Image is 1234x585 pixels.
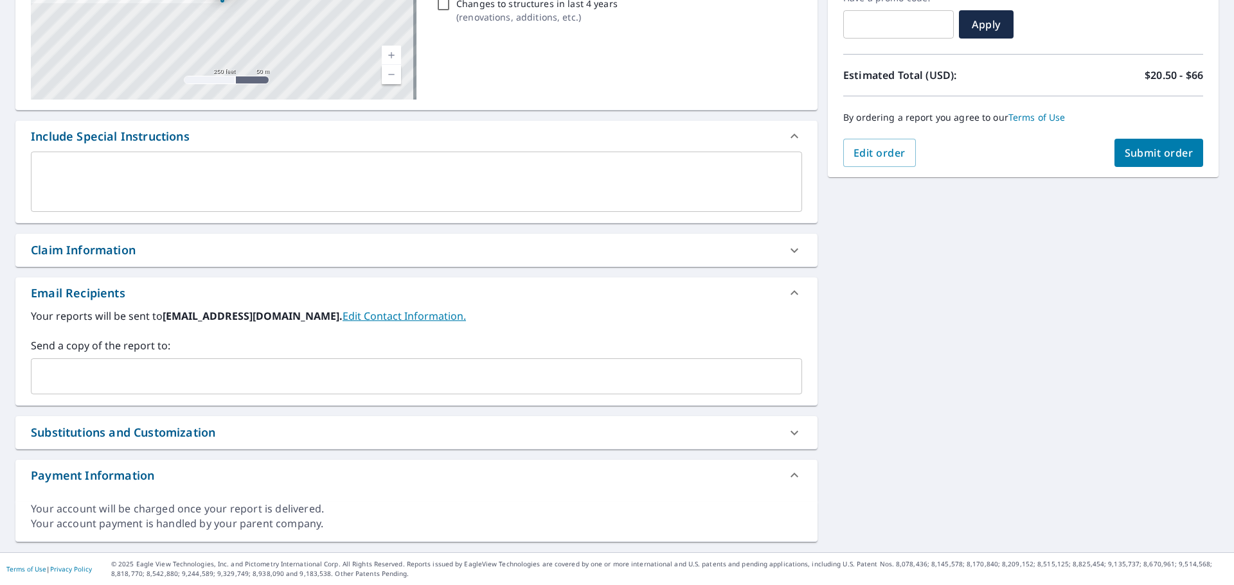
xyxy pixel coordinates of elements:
[6,564,46,573] a: Terms of Use
[1008,111,1066,123] a: Terms of Use
[969,17,1003,31] span: Apply
[31,308,802,324] label: Your reports will be sent to
[31,516,802,531] div: Your account payment is handled by your parent company.
[15,460,818,491] div: Payment Information
[163,309,343,323] b: [EMAIL_ADDRESS][DOMAIN_NAME].
[31,241,136,259] div: Claim Information
[15,234,818,266] div: Claim Information
[843,112,1203,123] p: By ordering a report you agree to our
[959,10,1014,39] button: Apply
[1125,146,1194,160] span: Submit order
[31,128,190,145] div: Include Special Instructions
[6,565,92,573] p: |
[31,284,125,302] div: Email Recipients
[31,502,802,516] div: Your account will be charged once your report is delivered.
[343,309,466,323] a: EditContactInfo
[15,277,818,308] div: Email Recipients
[15,121,818,152] div: Include Special Instructions
[31,424,215,441] div: Substitutions and Customization
[15,416,818,449] div: Substitutions and Customization
[1114,139,1204,167] button: Submit order
[456,10,618,24] p: ( renovations, additions, etc. )
[843,139,916,167] button: Edit order
[843,67,1023,83] p: Estimated Total (USD):
[1145,67,1203,83] p: $20.50 - $66
[31,338,802,353] label: Send a copy of the report to:
[382,65,401,84] a: Current Level 17, Zoom Out
[31,467,154,484] div: Payment Information
[111,559,1228,579] p: © 2025 Eagle View Technologies, Inc. and Pictometry International Corp. All Rights Reserved. Repo...
[854,146,906,160] span: Edit order
[382,46,401,65] a: Current Level 17, Zoom In
[50,564,92,573] a: Privacy Policy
